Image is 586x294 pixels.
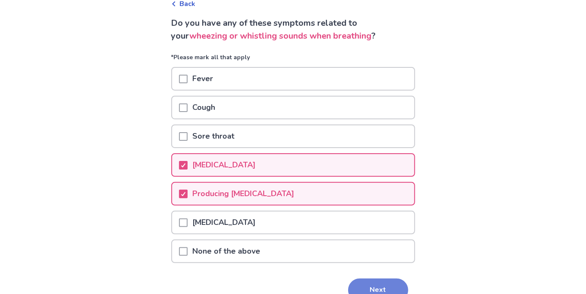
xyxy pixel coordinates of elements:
p: [MEDICAL_DATA] [188,212,261,233]
p: [MEDICAL_DATA] [188,154,261,176]
p: Sore throat [188,125,240,147]
p: None of the above [188,240,266,262]
p: Fever [188,68,219,90]
span: wheezing or whistling sounds when breathing [190,30,372,42]
p: Producing [MEDICAL_DATA] [188,183,300,205]
p: Do you have any of these symptoms related to your ? [171,17,415,42]
p: Cough [188,97,221,118]
p: *Please mark all that apply [171,53,415,67]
